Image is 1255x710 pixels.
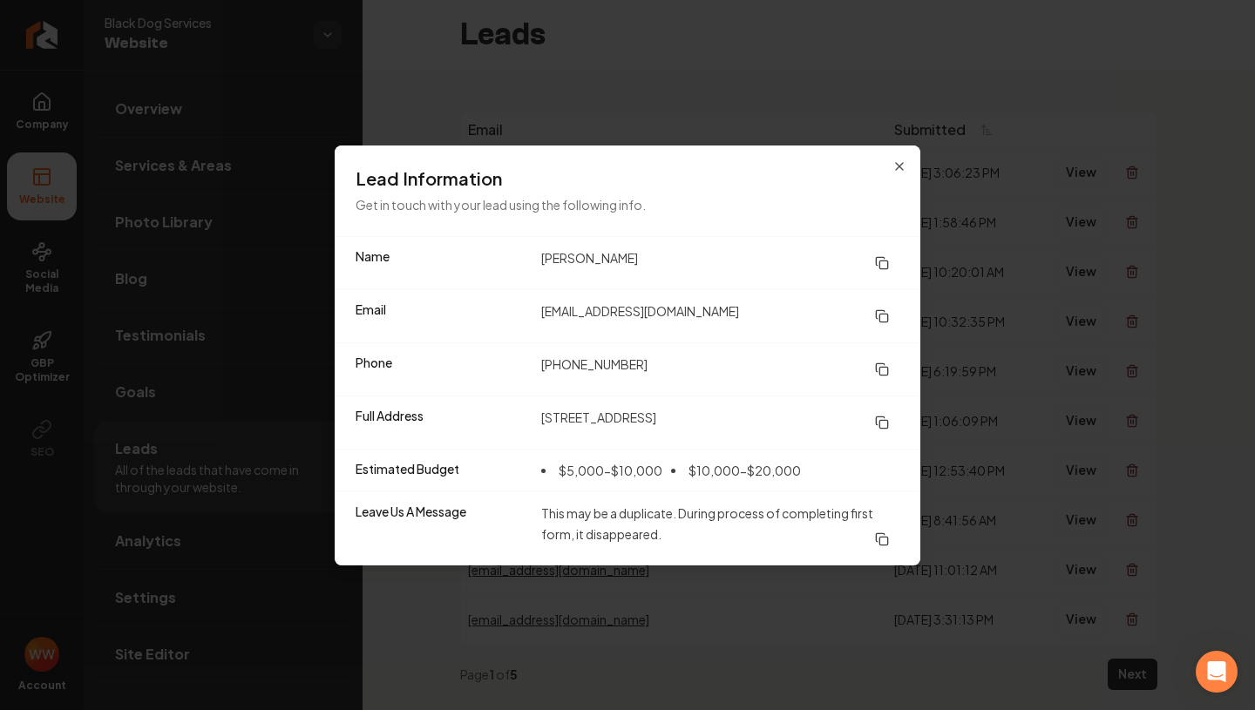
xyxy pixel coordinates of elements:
[356,166,899,191] h3: Lead Information
[541,247,899,279] dd: [PERSON_NAME]
[356,301,527,332] dt: Email
[541,301,899,332] dd: [EMAIL_ADDRESS][DOMAIN_NAME]
[541,460,662,481] li: $5,000-$10,000
[671,460,801,481] li: $10,000-$20,000
[356,247,527,279] dt: Name
[356,354,527,385] dt: Phone
[356,503,527,555] dt: Leave Us A Message
[356,460,527,481] dt: Estimated Budget
[356,194,899,215] p: Get in touch with your lead using the following info.
[356,407,527,438] dt: Full Address
[541,354,899,385] dd: [PHONE_NUMBER]
[541,407,899,438] dd: [STREET_ADDRESS]
[541,503,899,555] dd: This may be a duplicate. During process of completing first form, it disappeared.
